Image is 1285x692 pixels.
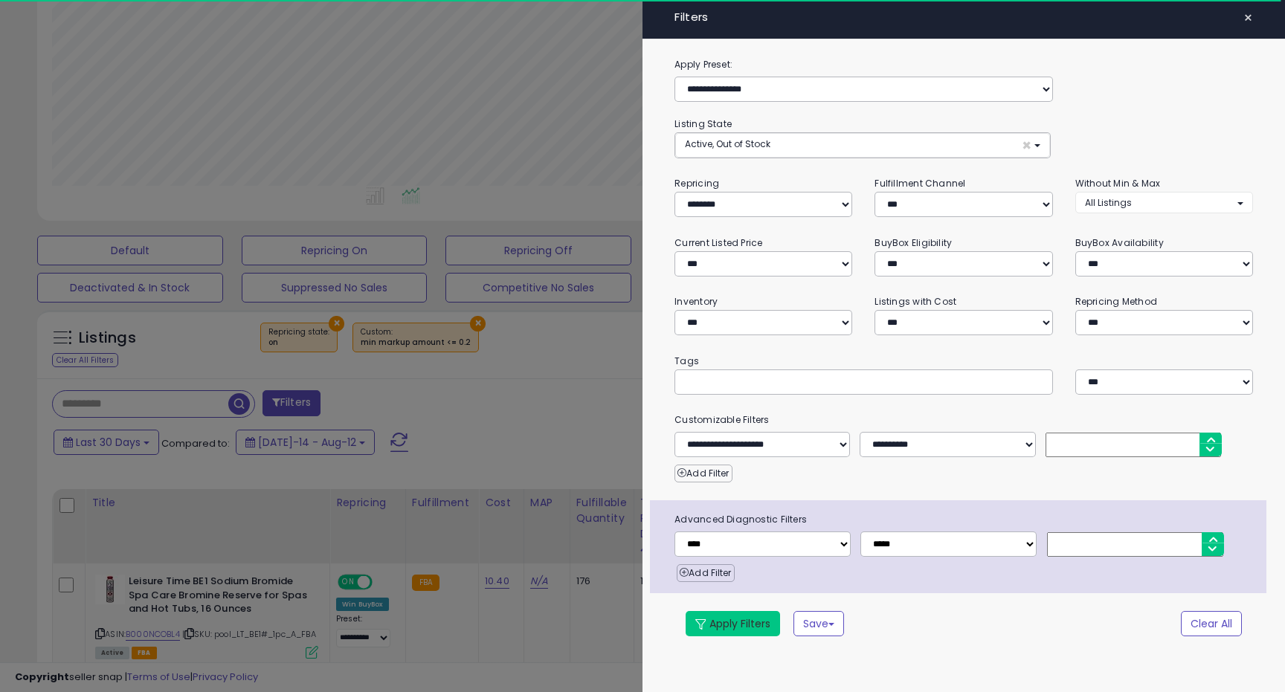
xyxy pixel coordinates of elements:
small: Customizable Filters [663,412,1264,428]
small: Repricing [674,177,719,190]
small: BuyBox Availability [1075,236,1164,249]
button: All Listings [1075,192,1253,213]
h4: Filters [674,11,1253,24]
span: × [1243,7,1253,28]
small: BuyBox Eligibility [875,236,952,249]
small: Without Min & Max [1075,177,1161,190]
button: Add Filter [674,465,732,482]
span: Active, Out of Stock [685,138,770,150]
button: Save [793,611,844,636]
button: Clear All [1181,611,1242,636]
small: Repricing Method [1075,295,1158,308]
button: Apply Filters [686,611,780,636]
button: Active, Out of Stock × [675,133,1049,158]
small: Tags [663,353,1264,369]
span: Advanced Diagnostic Filters [663,511,1266,528]
small: Current Listed Price [674,236,762,249]
label: Apply Preset: [663,56,1264,73]
button: × [1237,7,1259,28]
small: Listings with Cost [875,295,956,308]
small: Listing State [674,117,732,130]
small: Fulfillment Channel [875,177,965,190]
button: Add Filter [677,564,734,582]
span: All Listings [1085,196,1132,209]
small: Inventory [674,295,718,308]
span: × [1022,138,1031,153]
